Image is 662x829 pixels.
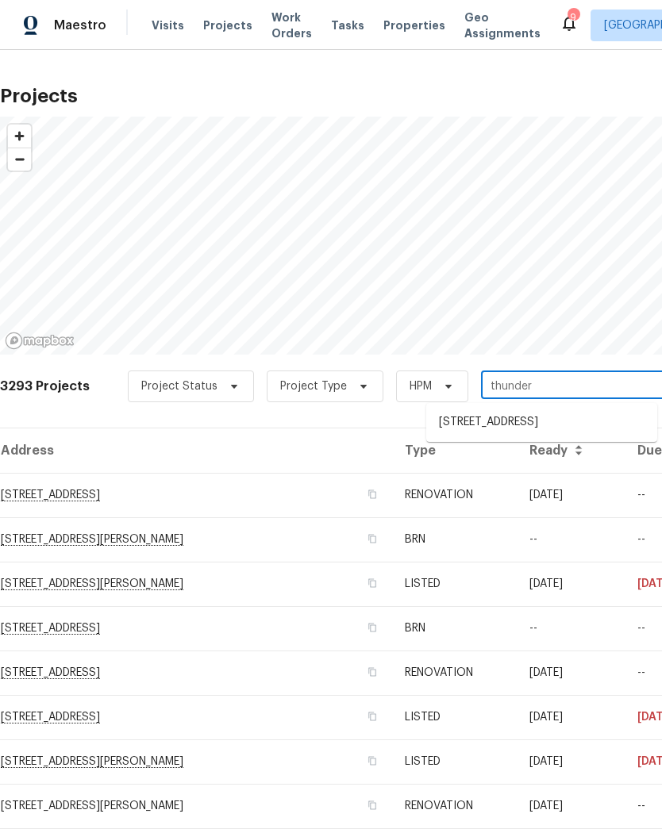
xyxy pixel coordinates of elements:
[410,378,432,394] span: HPM
[517,562,625,606] td: [DATE]
[365,665,379,679] button: Copy Address
[517,651,625,695] td: [DATE]
[203,17,252,33] span: Projects
[517,606,625,651] td: --
[383,17,445,33] span: Properties
[365,620,379,635] button: Copy Address
[141,378,217,394] span: Project Status
[568,10,579,25] div: 9
[464,10,541,41] span: Geo Assignments
[365,709,379,723] button: Copy Address
[8,125,31,148] button: Zoom in
[5,332,75,350] a: Mapbox homepage
[331,20,364,31] span: Tasks
[152,17,184,33] span: Visits
[392,651,517,695] td: RENOVATION
[392,606,517,651] td: BRN
[365,487,379,501] button: Copy Address
[392,428,517,473] th: Type
[392,739,517,784] td: LISTED
[392,473,517,517] td: RENOVATION
[365,754,379,768] button: Copy Address
[365,532,379,546] button: Copy Address
[8,148,31,171] button: Zoom out
[517,784,625,828] td: [DATE]
[54,17,106,33] span: Maestro
[365,798,379,812] button: Copy Address
[517,428,625,473] th: Ready
[271,10,312,41] span: Work Orders
[392,562,517,606] td: LISTED
[365,576,379,590] button: Copy Address
[392,784,517,828] td: RENOVATION
[517,517,625,562] td: --
[517,473,625,517] td: [DATE]
[280,378,347,394] span: Project Type
[426,409,657,436] li: [STREET_ADDRESS]
[392,517,517,562] td: BRN
[392,695,517,739] td: LISTED
[517,739,625,784] td: [DATE]
[517,695,625,739] td: [DATE]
